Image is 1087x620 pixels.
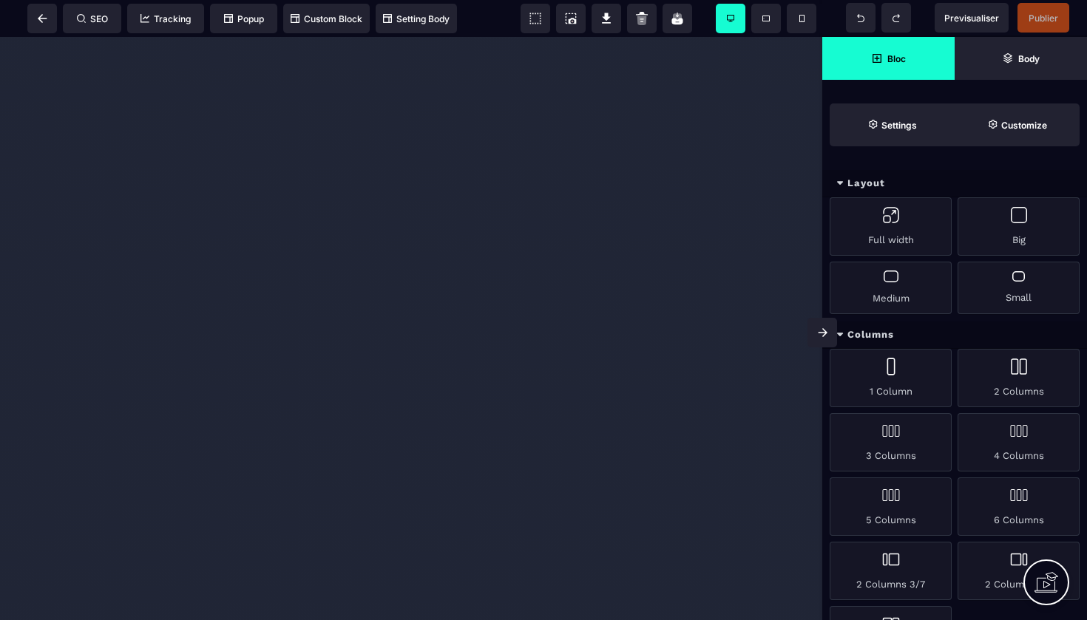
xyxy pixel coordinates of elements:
[291,13,362,24] span: Custom Block
[521,4,550,33] span: View components
[958,349,1080,407] div: 2 Columns
[822,321,1087,349] div: Columns
[1001,120,1047,131] strong: Customize
[887,53,906,64] strong: Bloc
[830,262,952,314] div: Medium
[822,170,1087,197] div: Layout
[958,262,1080,314] div: Small
[77,13,108,24] span: SEO
[1029,13,1058,24] span: Publier
[944,13,999,24] span: Previsualiser
[830,197,952,256] div: Full width
[830,349,952,407] div: 1 Column
[955,103,1080,146] span: Open Style Manager
[1018,53,1040,64] strong: Body
[224,13,264,24] span: Popup
[830,103,955,146] span: Settings
[958,542,1080,600] div: 2 Columns 7/3
[383,13,450,24] span: Setting Body
[830,413,952,471] div: 3 Columns
[881,120,917,131] strong: Settings
[958,413,1080,471] div: 4 Columns
[935,3,1009,33] span: Preview
[822,37,955,80] span: Open Blocks
[830,477,952,536] div: 5 Columns
[140,13,191,24] span: Tracking
[958,477,1080,536] div: 6 Columns
[955,37,1087,80] span: Open Layer Manager
[556,4,586,33] span: Screenshot
[830,542,952,600] div: 2 Columns 3/7
[958,197,1080,256] div: Big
